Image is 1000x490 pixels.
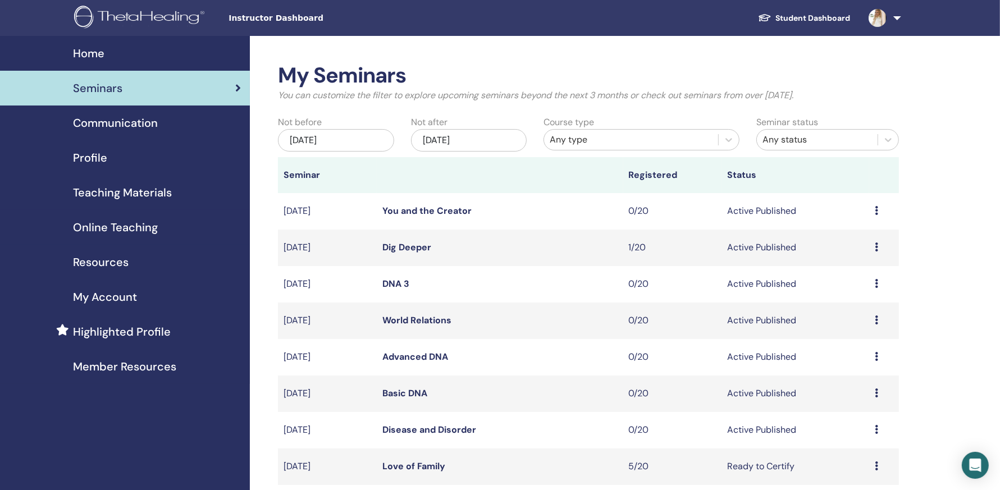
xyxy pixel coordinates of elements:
[73,115,158,131] span: Communication
[962,452,989,479] div: Open Intercom Messenger
[278,266,377,303] td: [DATE]
[382,314,451,326] a: World Relations
[544,116,594,129] label: Course type
[382,387,427,399] a: Basic DNA
[382,460,445,472] a: Love of Family
[550,133,713,146] div: Any type
[229,12,397,24] span: Instructor Dashboard
[382,424,476,436] a: Disease and Disorder
[623,266,722,303] td: 0/20
[278,303,377,339] td: [DATE]
[623,193,722,230] td: 0/20
[278,63,899,89] h2: My Seminars
[73,219,158,236] span: Online Teaching
[722,412,869,448] td: Active Published
[756,116,818,129] label: Seminar status
[623,339,722,375] td: 0/20
[722,230,869,266] td: Active Published
[278,339,377,375] td: [DATE]
[73,358,176,375] span: Member Resources
[411,129,527,152] div: [DATE]
[749,8,860,29] a: Student Dashboard
[278,230,377,266] td: [DATE]
[278,375,377,412] td: [DATE]
[382,351,448,363] a: Advanced DNA
[869,9,887,27] img: default.jpg
[623,230,722,266] td: 1/20
[278,116,322,129] label: Not before
[623,448,722,485] td: 5/20
[722,157,869,193] th: Status
[73,254,129,271] span: Resources
[722,448,869,485] td: Ready to Certify
[722,303,869,339] td: Active Published
[722,193,869,230] td: Active Published
[382,241,431,253] a: Dig Deeper
[73,45,104,62] span: Home
[73,184,172,201] span: Teaching Materials
[278,129,394,152] div: [DATE]
[278,157,377,193] th: Seminar
[382,205,472,217] a: You and the Creator
[722,339,869,375] td: Active Published
[411,116,448,129] label: Not after
[623,375,722,412] td: 0/20
[722,375,869,412] td: Active Published
[73,80,122,97] span: Seminars
[278,193,377,230] td: [DATE]
[73,288,137,305] span: My Account
[722,266,869,303] td: Active Published
[74,6,208,31] img: logo.png
[278,448,377,485] td: [DATE]
[278,89,899,102] p: You can customize the filter to explore upcoming seminars beyond the next 3 months or check out s...
[382,278,409,290] a: DNA 3
[278,412,377,448] td: [DATE]
[762,133,872,146] div: Any status
[623,157,722,193] th: Registered
[623,412,722,448] td: 0/20
[623,303,722,339] td: 0/20
[73,323,171,340] span: Highlighted Profile
[758,13,771,22] img: graduation-cap-white.svg
[73,149,107,166] span: Profile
